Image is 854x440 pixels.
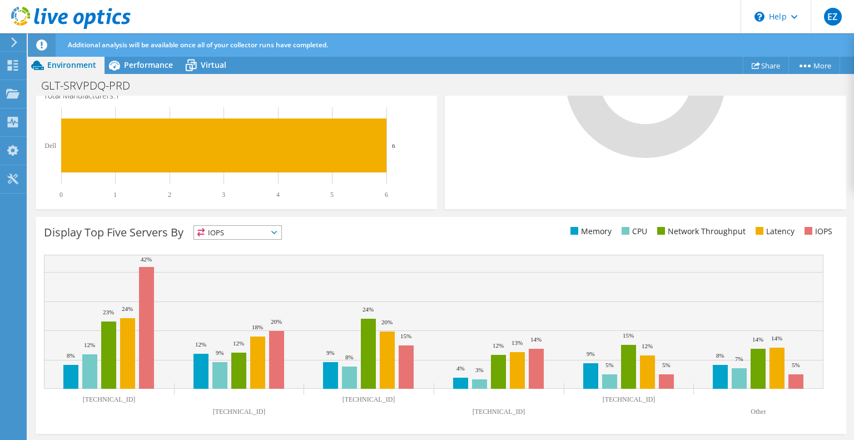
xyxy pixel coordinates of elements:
[473,408,525,416] text: [TECHNICAL_ID]
[662,362,671,368] text: 5%
[381,319,393,325] text: 20%
[113,191,117,199] text: 1
[771,335,782,342] text: 14%
[753,225,795,238] li: Latency
[642,343,653,349] text: 12%
[456,365,465,372] text: 4%
[252,324,263,330] text: 18%
[122,305,133,312] text: 24%
[752,336,763,343] text: 14%
[716,352,724,359] text: 8%
[743,57,789,74] a: Share
[735,355,743,362] text: 7%
[44,142,56,150] text: Dell
[271,318,282,325] text: 20%
[330,191,334,199] text: 5
[754,12,764,22] svg: \n
[385,191,388,199] text: 6
[216,349,224,356] text: 9%
[195,341,206,348] text: 12%
[530,336,542,343] text: 14%
[103,309,114,315] text: 23%
[84,342,95,348] text: 12%
[605,362,614,368] text: 5%
[587,350,595,357] text: 9%
[493,342,504,349] text: 12%
[654,225,746,238] li: Network Throughput
[168,191,171,199] text: 2
[201,60,226,70] span: Virtual
[824,8,842,26] span: EZ
[83,395,136,403] text: [TECHNICAL_ID]
[44,90,429,102] h4: Total Manufacturers:
[623,332,634,339] text: 15%
[213,408,266,416] text: [TECHNICAL_ID]
[345,354,354,360] text: 8%
[47,60,96,70] span: Environment
[475,367,484,373] text: 3%
[276,191,280,199] text: 4
[568,225,612,238] li: Memory
[603,395,656,403] text: [TECHNICAL_ID]
[36,80,147,92] h1: GLT-SRVPDQ-PRD
[342,395,395,403] text: [TECHNICAL_ID]
[115,90,120,101] span: 1
[751,408,766,416] text: Other
[400,333,411,339] text: 15%
[619,225,647,238] li: CPU
[233,340,244,347] text: 12%
[326,349,335,356] text: 9%
[141,256,152,263] text: 42%
[802,225,832,238] li: IOPS
[194,226,281,239] span: IOPS
[124,60,173,70] span: Performance
[512,339,523,346] text: 13%
[222,191,225,199] text: 3
[59,191,63,199] text: 0
[392,142,395,149] text: 6
[68,40,328,50] span: Additional analysis will be available once all of your collector runs have completed.
[792,362,800,368] text: 5%
[363,306,374,313] text: 24%
[67,352,75,359] text: 8%
[788,57,840,74] a: More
